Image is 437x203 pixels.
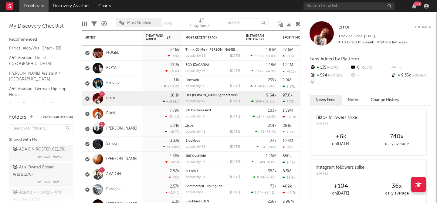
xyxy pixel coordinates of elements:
span: +24.1 % [264,191,276,195]
div: 1.59M [283,109,293,113]
a: A&R Assistant Hotlist ([GEOGRAPHIC_DATA]) [9,55,67,67]
a: error [338,24,350,30]
span: 4.24k [254,85,263,88]
div: 7-Day Fans Added (7-Day Fans Added) [189,15,214,33]
div: 183k [268,109,276,113]
div: 7-Day Fans Added (7-Day Fans Added) [189,23,214,30]
div: ( ) [250,54,276,58]
input: Search for folders... [9,124,73,133]
span: 10.1k fans this week [338,41,374,44]
div: [DATE] [230,85,240,88]
div: Filters [91,15,97,33]
button: Tracked Artists(56) [41,116,73,119]
div: 4.44k [283,130,296,134]
div: Recommended [9,36,73,43]
span: -18.8 % [265,161,276,164]
a: Ich bin kein Arzt [185,109,211,112]
div: -48 % [168,54,179,58]
div: 73k [270,184,276,188]
span: Most Notified [127,21,151,25]
div: popularity: 47 [185,100,205,103]
div: -32.1k [283,115,296,119]
a: SLOWLY [185,170,198,173]
div: popularity: 56 [185,69,205,73]
a: Critical Algo/Viral Chart - DE [9,45,67,52]
button: Untrack [415,24,431,30]
div: [DATE] [230,191,240,194]
div: ( ) [250,84,276,88]
button: News Feed [310,95,342,105]
span: 94 fans last week [338,41,408,44]
div: 13.3k [170,63,179,67]
div: 8.5M [283,169,291,173]
div: 5.24k [170,124,179,128]
div: 3.33k [170,139,179,143]
span: 7-Day Fans Added [146,34,165,41]
div: [DATE] [230,115,240,118]
span: -100 % [360,66,372,69]
div: ( ) [256,145,276,149]
a: Das [PERSON_NAME] gehört Versagern [185,94,247,97]
div: 1.26M [266,154,276,158]
div: 594 [310,72,350,80]
div: +1.39k % [163,145,179,149]
a: Provinz [106,81,120,86]
div: 10.1k [170,93,179,97]
button: Notes [342,95,365,105]
span: +59.5k % [327,74,343,77]
span: +140 % [265,146,276,149]
div: 7.73k [283,100,295,104]
a: Fernweh [185,79,199,82]
span: [PERSON_NAME] [38,153,62,161]
input: Search... [223,18,269,27]
div: 9.64k [266,93,276,97]
div: Spotify Monthly Listeners [283,36,328,39]
div: Shared with Me [9,136,73,144]
div: popularity: 59 [185,115,205,118]
a: 100% verliebt [185,154,206,158]
span: 2.54k [256,161,264,164]
div: 7.79k [170,109,179,113]
div: -34.5 % [165,160,179,164]
span: -44.8 % [264,55,276,58]
div: 33k [270,139,276,143]
div: 382k [268,169,276,173]
div: 1.24M [283,63,293,67]
div: -4.13k [283,69,296,73]
span: 1.54k [256,115,265,119]
span: +170 % [326,66,339,69]
div: [DATE] [230,69,240,73]
div: 100% verliebt [185,154,240,158]
div: -15.7k [283,191,296,195]
div: on [DATE] [313,190,369,197]
div: -34.4 % [165,115,179,119]
div: Ich bin kein Arzt [185,109,240,112]
div: popularity: 46 [185,161,206,164]
div: Instagram Followers [246,34,267,41]
div: 135 [310,64,350,72]
a: Paraçek [106,187,121,192]
div: daily average [369,190,425,197]
div: -15 % [169,175,179,179]
div: 97.6k [283,93,293,97]
div: -- [350,72,390,80]
div: Most Recent Track [185,36,231,39]
div: [DATE] [230,161,240,164]
div: 2.82k [170,169,179,173]
span: +26.6k % [411,74,427,77]
a: Sommerzeit Traurigkeit [185,185,222,188]
div: ( ) [251,69,276,73]
a: BOY (ZACARIA) [185,63,209,67]
div: Двоє [185,124,240,127]
a: Think Of Me - [PERSON_NAME] Remix [185,48,246,52]
div: popularity: 45 [185,191,205,194]
div: 99 + [414,2,422,6]
div: -- [391,64,431,72]
span: [PERSON_NAME] [38,178,62,186]
div: [DATE] [230,100,240,103]
a: Spotify Track Velocity Chart / DE [9,101,67,113]
div: 409k [283,184,292,188]
span: +59.5k % [262,100,276,103]
a: [PERSON_NAME] Assistant / [GEOGRAPHIC_DATA] [9,70,67,83]
div: Instagram followers spike [316,164,364,171]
